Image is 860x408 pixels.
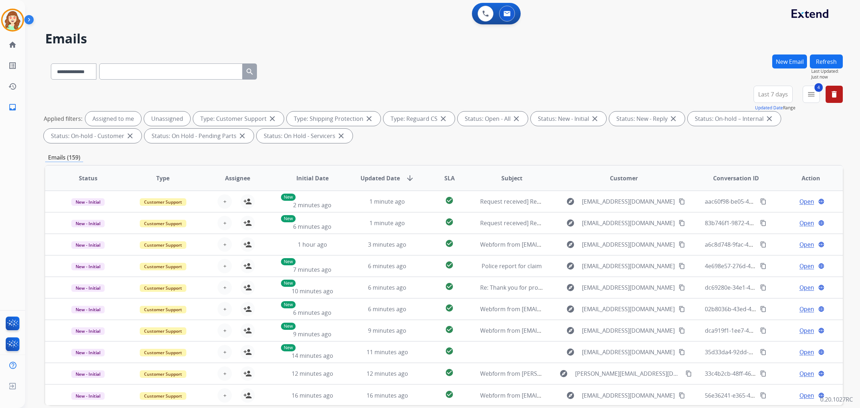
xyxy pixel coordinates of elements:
[566,240,575,249] mat-icon: explore
[293,309,331,317] span: 6 minutes ago
[223,369,226,378] span: +
[44,114,82,123] p: Applied filters:
[223,348,226,356] span: +
[582,283,675,292] span: [EMAIL_ADDRESS][DOMAIN_NAME]
[223,262,226,270] span: +
[8,61,17,70] mat-icon: list_alt
[582,219,675,227] span: [EMAIL_ADDRESS][DOMAIN_NAME]
[818,241,825,248] mat-icon: language
[281,194,296,201] p: New
[367,392,408,399] span: 16 minutes ago
[811,68,843,74] span: Last Updated:
[531,112,606,126] div: Status: New - Initial
[140,220,186,227] span: Customer Support
[705,198,815,205] span: aac60f98-be05-43b6-b2b1-e12c65cb39d4
[705,327,815,335] span: dca919f1-1ee7-4e3b-8b4e-b9b31e991ec5
[705,284,812,291] span: dc69280e-34e1-4c90-80c0-6e437f62f38d
[582,348,675,356] span: [EMAIL_ADDRESS][DOMAIN_NAME]
[71,327,105,335] span: New - Initial
[140,306,186,313] span: Customer Support
[501,174,522,182] span: Subject
[368,305,406,313] span: 6 minutes ago
[223,197,226,206] span: +
[799,391,814,400] span: Open
[45,153,83,162] p: Emails (159)
[445,261,454,269] mat-icon: check_circle
[768,166,843,191] th: Action
[713,174,759,182] span: Conversation ID
[44,129,142,143] div: Status: On-hold - Customer
[818,392,825,399] mat-icon: language
[71,241,105,249] span: New - Initial
[679,392,685,399] mat-icon: content_copy
[679,284,685,291] mat-icon: content_copy
[445,304,454,312] mat-icon: check_circle
[292,370,333,378] span: 12 minutes ago
[445,239,454,248] mat-icon: check_circle
[287,112,381,126] div: Type: Shipping Protection
[609,112,685,126] div: Status: New - Reply
[218,216,232,230] button: +
[760,370,766,377] mat-icon: content_copy
[243,197,252,206] mat-icon: person_add
[8,41,17,49] mat-icon: home
[193,112,284,126] div: Type: Customer Support
[71,263,105,270] span: New - Initial
[566,348,575,356] mat-icon: explore
[705,262,814,270] span: 4e698e57-276d-4e41-8c82-0dd95cebfc2b
[679,198,685,205] mat-icon: content_copy
[818,327,825,334] mat-icon: language
[480,219,692,227] span: Request received] Resolve the issue and log your decision. ͏‌ ͏‌ ͏‌ ͏‌ ͏‌ ͏‌ ͏‌ ͏‌ ͏‌ ͏‌ ͏‌ ͏‌ ͏‌...
[760,198,766,205] mat-icon: content_copy
[445,218,454,226] mat-icon: check_circle
[814,83,823,92] span: 4
[298,241,327,248] span: 1 hour ago
[243,262,252,270] mat-icon: person_add
[293,330,331,338] span: 9 minutes ago
[760,263,766,269] mat-icon: content_copy
[445,390,454,399] mat-icon: check_circle
[765,114,774,123] mat-icon: close
[140,263,186,270] span: Customer Support
[582,391,675,400] span: [EMAIL_ADDRESS][DOMAIN_NAME]
[705,370,809,378] span: 33c4b2cb-48ff-4669-9ecf-0afac2ade967
[360,174,400,182] span: Updated Date
[480,241,642,248] span: Webform from [EMAIL_ADDRESS][DOMAIN_NAME] on [DATE]
[71,198,105,206] span: New - Initial
[760,349,766,355] mat-icon: content_copy
[243,369,252,378] mat-icon: person_add
[140,370,186,378] span: Customer Support
[760,241,766,248] mat-icon: content_copy
[223,283,226,292] span: +
[45,32,843,46] h2: Emails
[281,258,296,265] p: New
[369,219,405,227] span: 1 minute ago
[218,280,232,295] button: +
[482,262,542,270] span: Police report for claim
[368,327,406,335] span: 9 minutes ago
[818,263,825,269] mat-icon: language
[71,220,105,227] span: New - Initial
[444,174,455,182] span: SLA
[480,392,642,399] span: Webform from [EMAIL_ADDRESS][DOMAIN_NAME] on [DATE]
[818,220,825,226] mat-icon: language
[458,112,528,126] div: Status: Open - All
[3,10,23,30] img: avatar
[705,348,815,356] span: 35d33da4-92dd-4c1c-b2be-3a473f9146e1
[367,348,408,356] span: 11 minutes ago
[243,305,252,313] mat-icon: person_add
[445,325,454,334] mat-icon: check_circle
[799,240,814,249] span: Open
[679,263,685,269] mat-icon: content_copy
[218,259,232,273] button: +
[445,368,454,377] mat-icon: check_circle
[582,305,675,313] span: [EMAIL_ADDRESS][DOMAIN_NAME]
[566,197,575,206] mat-icon: explore
[79,174,97,182] span: Status
[140,198,186,206] span: Customer Support
[480,327,642,335] span: Webform from [EMAIL_ADDRESS][DOMAIN_NAME] on [DATE]
[480,284,632,291] span: Re: Thank you for protecting your Rooms To Go product
[367,370,408,378] span: 12 minutes ago
[818,349,825,355] mat-icon: language
[445,347,454,355] mat-icon: check_circle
